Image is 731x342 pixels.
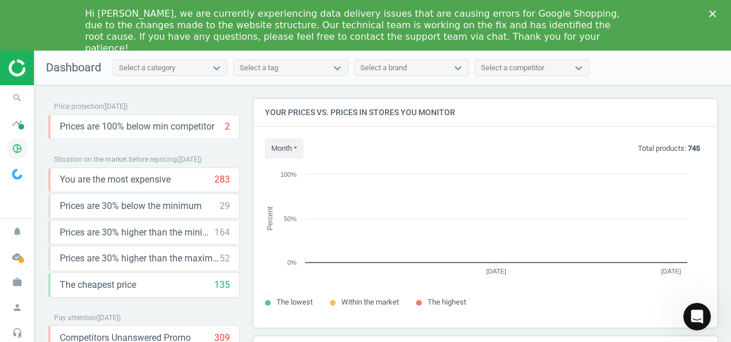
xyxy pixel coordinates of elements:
[253,99,717,126] h4: Your prices vs. prices in stores you monitor
[240,63,278,73] div: Select a tag
[6,271,28,293] i: work
[220,252,230,265] div: 52
[225,120,230,133] div: 2
[280,171,297,178] text: 100%
[6,246,28,268] i: cloud_done
[6,297,28,318] i: person
[341,298,399,306] span: Within the market
[54,314,96,322] span: Pay attention
[119,63,175,73] div: Select a category
[220,200,230,212] div: 29
[9,59,90,77] img: ajHJNr6hYgQAAAAASUVORK5CYII=
[6,112,28,134] i: timeline
[60,200,202,212] span: Prices are 30% below the minimum
[177,155,202,164] span: ( [DATE] )
[12,169,22,180] img: wGWNvw8QSZomAAAAABJRU5ErkJggg==
[46,60,101,74] span: Dashboard
[276,298,313,306] span: The lowest
[6,138,28,159] i: pie_chart_outlined
[284,215,297,222] text: 50%
[709,10,721,17] div: Close
[214,226,230,239] div: 164
[85,8,628,54] div: Hi [PERSON_NAME], we are currently experiencing data delivery issues that are causing errors for ...
[60,173,171,186] span: You are the most expensive
[60,279,136,291] span: The cheapest price
[214,279,230,291] div: 135
[265,138,303,159] button: month
[360,63,407,73] div: Select a brand
[60,120,214,133] span: Prices are 100% below min competitor
[54,155,177,164] span: Situation on the market before repricing
[661,268,681,275] tspan: [DATE]
[683,303,711,330] iframe: Intercom live chat
[96,314,121,322] span: ( [DATE] )
[214,173,230,186] div: 283
[486,268,506,275] tspan: [DATE]
[60,226,214,239] span: Prices are 30% higher than the minimum
[103,102,128,111] span: ( [DATE] )
[6,221,28,242] i: notifications
[428,298,466,306] span: The highest
[6,87,28,109] i: search
[481,63,544,73] div: Select a competitor
[688,144,700,153] b: 745
[287,259,297,266] text: 0%
[60,252,220,265] span: Prices are 30% higher than the maximal
[54,102,103,111] span: Price protection
[638,143,700,154] p: Total products:
[266,206,274,230] tspan: Percent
